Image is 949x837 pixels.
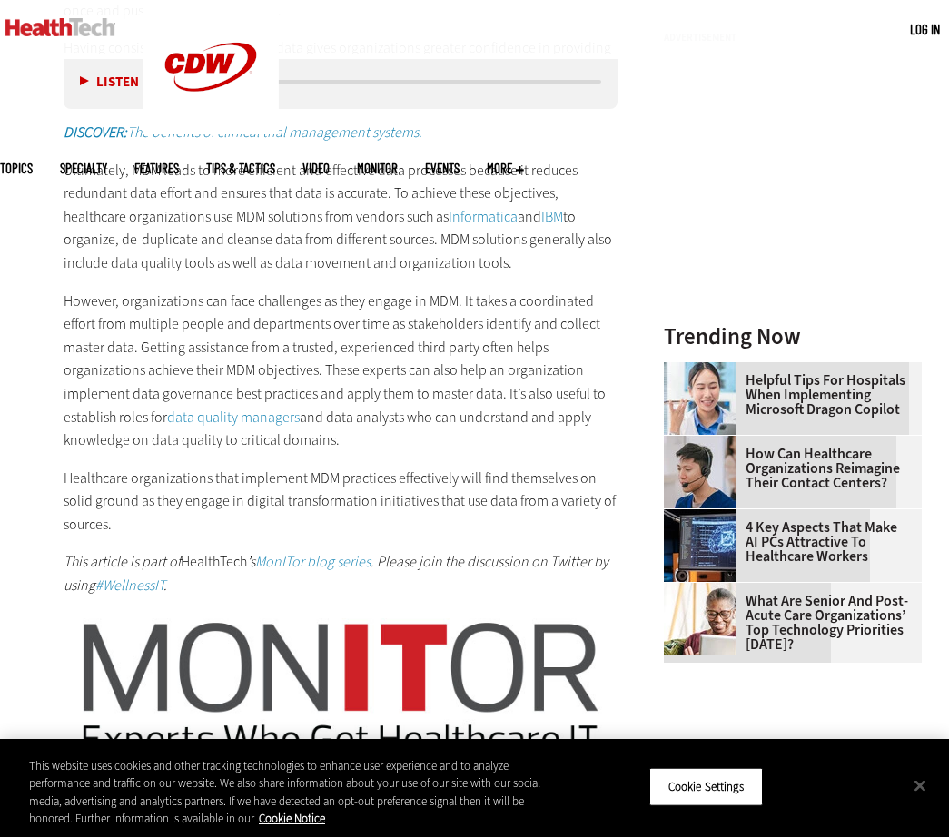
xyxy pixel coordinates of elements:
a: Informatica [449,207,518,226]
p: Ultimately, MDM leads to more efficient and effective data processes because it reduces redundant... [64,159,618,275]
a: What Are Senior and Post-Acute Care Organizations’ Top Technology Priorities [DATE]? [664,594,911,652]
span: More [487,162,524,175]
a: MonITor [357,162,398,175]
a: IBM [541,207,563,226]
a: Older person using tablet [664,583,746,597]
a: CDW [143,120,279,139]
div: This website uses cookies and other tracking technologies to enhance user experience and to analy... [29,757,569,828]
button: Cookie Settings [649,768,763,806]
p: Healthcare organizations that implement MDM practices effectively will find themselves on solid g... [64,467,618,537]
em: . [163,576,167,595]
a: Events [425,162,460,175]
a: Desktop monitor with brain AI concept [664,509,746,524]
a: Tips & Tactics [206,162,275,175]
img: Doctor using phone to dictate to tablet [664,362,736,435]
a: Doctor using phone to dictate to tablet [664,362,746,377]
em: This article is part of [64,552,181,571]
p: However, organizations can face challenges as they engage in MDM. It takes a coordinated effort f... [64,290,618,452]
img: MonITor_logo_sized.jpg [64,612,618,770]
a: Features [134,162,179,175]
a: Helpful Tips for Hospitals When Implementing Microsoft Dragon Copilot [664,373,911,417]
a: Log in [910,21,940,37]
a: 4 Key Aspects That Make AI PCs Attractive to Healthcare Workers [664,520,911,564]
a: Healthcare contact center [664,436,746,450]
a: MonITor blog series [255,552,371,571]
iframe: advertisement [664,50,936,277]
h3: Trending Now [664,325,922,348]
a: More information about your privacy [259,811,325,826]
img: Older person using tablet [664,583,736,655]
img: Desktop monitor with brain AI concept [664,509,736,582]
a: #WellnessIT [95,576,163,595]
img: Healthcare contact center [664,436,736,508]
button: Close [900,765,940,805]
img: Home [5,18,115,36]
a: How Can Healthcare Organizations Reimagine Their Contact Centers? [664,447,911,490]
em: ’s [247,552,255,571]
div: User menu [910,20,940,39]
a: Video [302,162,330,175]
a: data quality managers [167,408,300,427]
span: Specialty [60,162,107,175]
p: HealthTech [64,550,618,596]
